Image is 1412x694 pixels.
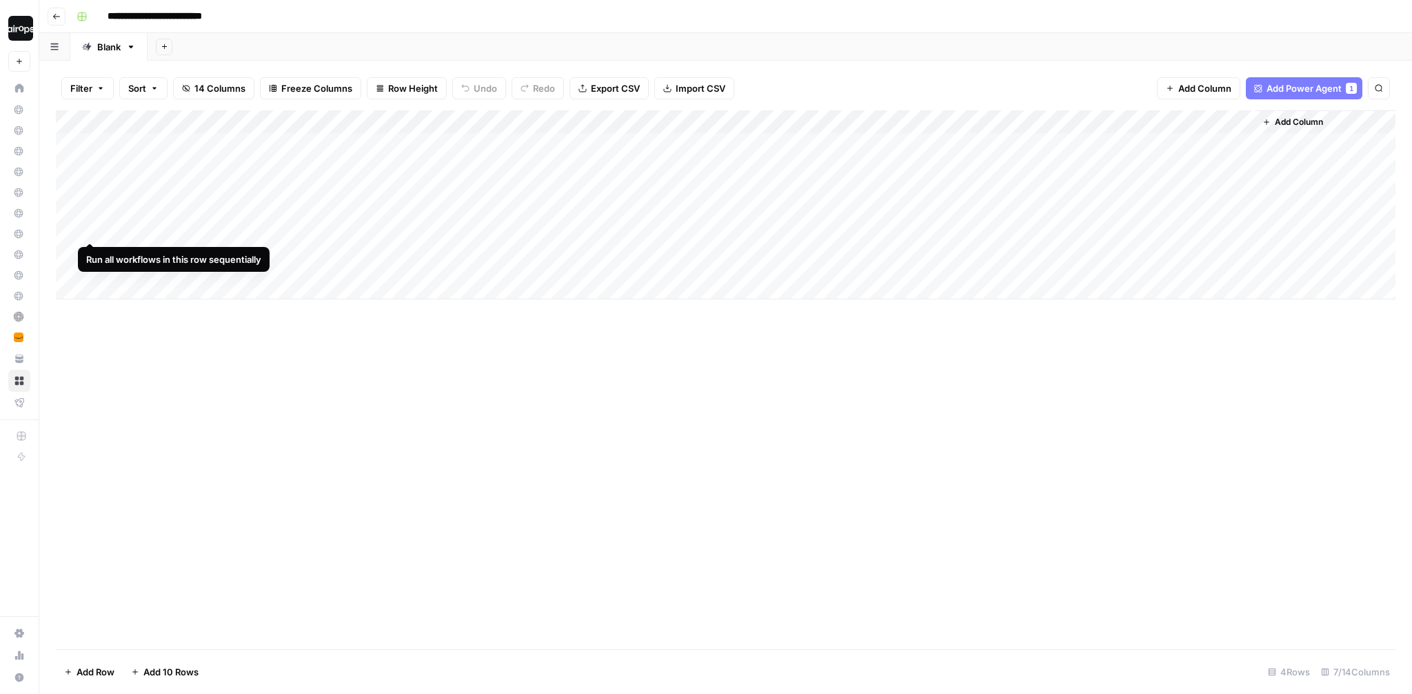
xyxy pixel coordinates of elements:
button: Help + Support [8,666,30,688]
span: Add 10 Rows [143,665,199,679]
button: Undo [452,77,506,99]
button: Redo [512,77,564,99]
a: Your Data [8,348,30,370]
a: Home [8,77,30,99]
button: Add 10 Rows [123,661,207,683]
span: Row Height [388,81,438,95]
button: Export CSV [569,77,649,99]
button: Import CSV [654,77,734,99]
span: Redo [533,81,555,95]
button: Freeze Columns [260,77,361,99]
button: Row Height [367,77,447,99]
span: Add Row [77,665,114,679]
button: Add Row [56,661,123,683]
a: Flightpath [8,392,30,414]
a: Usage [8,644,30,666]
button: Workspace: Dille-Sandbox [8,11,30,46]
button: Add Column [1257,113,1329,131]
span: Add Column [1178,81,1231,95]
button: Sort [119,77,168,99]
span: 1 [1349,83,1353,94]
button: Filter [61,77,114,99]
div: 4 Rows [1262,661,1315,683]
span: Import CSV [676,81,725,95]
button: 14 Columns [173,77,254,99]
span: Add Power Agent [1267,81,1342,95]
span: Undo [474,81,497,95]
span: Sort [128,81,146,95]
a: Settings [8,622,30,644]
img: Dille-Sandbox Logo [8,16,33,41]
button: Add Power Agent1 [1246,77,1362,99]
div: Run all workflows in this row sequentially [86,252,261,266]
div: 7/14 Columns [1315,661,1395,683]
a: Blank [70,33,148,61]
a: Browse [8,370,30,392]
div: Blank [97,40,121,54]
div: 1 [1346,83,1357,94]
span: Freeze Columns [281,81,352,95]
img: lrh2mueriarel2y2ccpycmcdkl1y [14,312,23,321]
span: Filter [70,81,92,95]
button: Add Column [1157,77,1240,99]
span: 14 Columns [194,81,245,95]
span: Add Column [1275,116,1323,128]
img: fefp0odp4bhykhmn2t5romfrcxry [14,333,23,342]
span: Export CSV [591,81,640,95]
